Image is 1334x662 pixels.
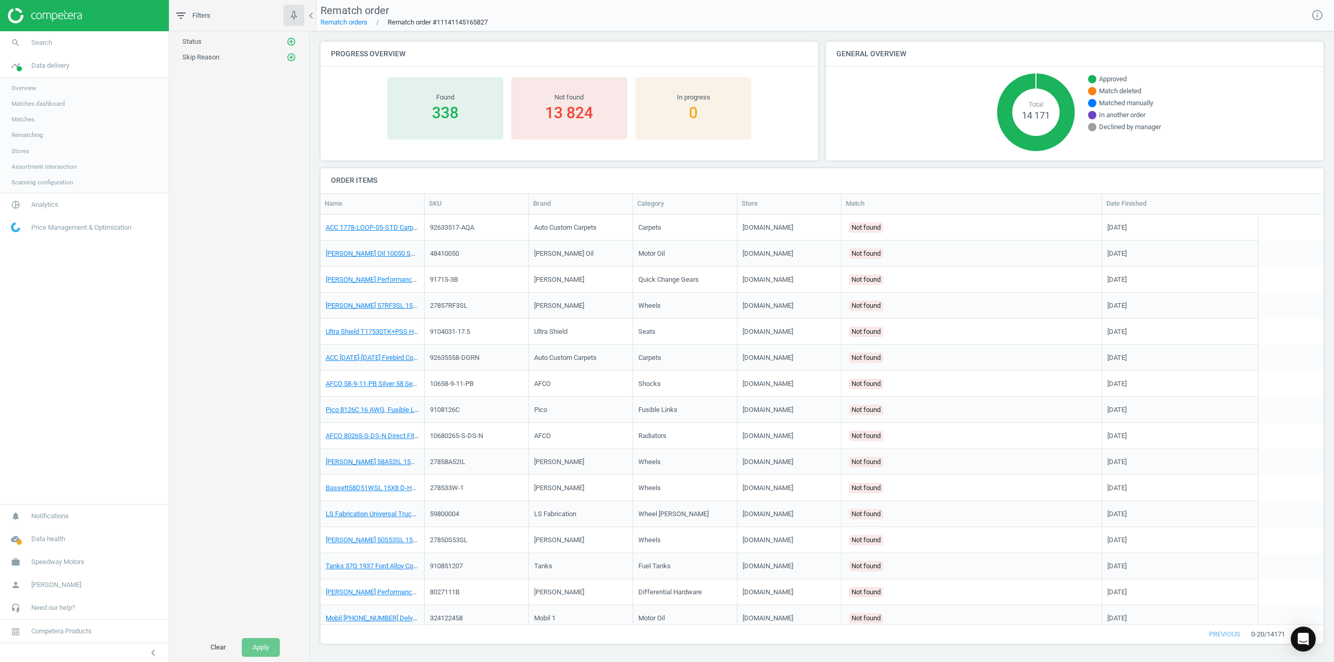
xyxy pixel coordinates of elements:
[430,509,459,518] div: 59800004
[326,327,529,335] a: Ultra Shield T17530TK+PSS HALO TC1 Tall Seat 10 Degree, 17.5 Inch
[6,195,26,215] i: pie_chart_outlined
[638,509,709,518] div: Wheel [PERSON_NAME]
[242,638,280,657] button: Apply
[638,274,699,284] div: Quick Change Gears
[6,552,26,572] i: work
[430,561,463,570] div: 910851207
[1107,405,1127,414] div: [DATE]
[534,301,584,310] div: [PERSON_NAME]
[1107,301,1127,310] div: [DATE]
[31,61,69,70] span: Data delivery
[742,199,837,208] div: Store
[326,249,533,257] a: [PERSON_NAME] Oil 10050 SAE 10W30 Synthetic Engine Oil, 6 Qt Case
[326,483,535,491] a: Bassett58D51WSL 15X8 D-Hole 5x5 1"" Wissota Silver Beadlock Wheel
[743,483,793,492] div: [DOMAIN_NAME]
[326,405,476,413] a: Pico 8126C 16 AWG, Fusible Link Wire, 7 Foot Pack
[534,457,584,466] div: [PERSON_NAME]
[743,587,793,596] div: [DOMAIN_NAME]
[743,457,793,466] div: [DOMAIN_NAME]
[743,353,793,362] div: [DOMAIN_NAME]
[851,586,881,597] span: Not found
[1107,587,1127,596] div: [DATE]
[430,248,459,258] div: 48410050
[1099,122,1161,132] span: Declined by manager
[1012,100,1059,109] div: Total
[140,646,166,659] button: chevron_left
[1107,248,1127,258] div: [DATE]
[182,53,219,61] span: Skip Reason
[430,222,474,232] div: 92633517-AQA
[200,638,237,657] button: Clear
[638,457,661,466] div: Wheels
[1107,457,1127,466] div: [DATE]
[11,147,29,155] span: Stores
[743,301,793,310] div: [DOMAIN_NAME]
[638,353,661,362] div: Carpets
[743,535,793,544] div: [DOMAIN_NAME]
[743,613,793,622] div: [DOMAIN_NAME]
[1107,509,1127,518] div: [DATE]
[851,300,881,310] span: Not found
[1107,535,1127,544] div: [DATE]
[6,529,26,549] i: cloud_done
[6,506,26,526] i: notifications
[638,613,665,622] div: Motor Oil
[6,33,26,53] i: search
[640,102,746,123] div: 0
[1251,630,1264,639] span: 0 - 20
[1012,109,1059,122] div: 14 171
[11,178,73,186] span: Scanning configuration
[11,84,36,92] span: Overview
[31,534,65,544] span: Data health
[1311,9,1324,21] i: info_outline
[533,199,628,208] div: Brand
[286,52,297,63] button: add_circle_outline
[851,560,881,571] span: Not found
[638,431,666,440] div: Radiators
[846,199,1097,208] div: Match
[851,274,881,284] span: Not found
[320,215,1324,624] div: grid
[31,38,52,47] span: Search
[851,222,881,232] span: Not found
[6,575,26,595] i: person
[534,613,555,622] div: Mobil 1
[851,456,881,467] span: Not found
[534,353,597,362] div: Auto Custom Carpets
[638,248,665,258] div: Motor Oil
[305,9,317,22] i: chevron_left
[638,483,661,492] div: Wheels
[326,353,507,361] a: ACC [DATE]-[DATE] Firebird Complete Loop Carpet, Dark Green
[638,561,671,570] div: Fuel Tanks
[851,248,881,258] span: Not found
[1291,627,1316,652] div: Open Intercom Messenger
[430,613,463,622] div: 324122458
[326,301,547,309] a: [PERSON_NAME] 57RF3SL 15X7 DOT D-Hole 5x4.5 3 In BS Beadlock Wheel
[326,588,546,595] a: [PERSON_NAME] Performance 7111B 3/8 Inch NPT Socket Head Pipe Plug
[326,457,540,465] a: [PERSON_NAME] 58A52IL 15X8 Inertia 5x5 2 In BS IMCA Beadlock Wheel
[31,580,81,590] span: [PERSON_NAME]
[1264,630,1285,639] span: / 14171
[1311,9,1324,22] a: info_outline
[638,327,656,336] div: Seats
[6,56,26,76] i: timeline
[638,222,661,232] div: Carpets
[851,534,881,545] span: Not found
[147,646,159,659] i: chevron_left
[326,223,518,231] a: ACC 1778-LOOP-05-STD Carpet Kit, 1965-68 Mustang Conv., Aqua
[1106,199,1254,208] div: Date Finished
[516,102,622,123] div: 13 824
[430,327,470,336] div: 9104031-17.5
[31,557,84,567] span: Speedway Motors
[430,405,460,414] div: 9108126C
[1099,86,1141,96] span: Match deleted
[851,326,881,336] span: Not found
[320,42,818,66] h4: Progress overview
[1107,327,1127,336] div: [DATE]
[851,508,881,519] span: Not found
[11,222,20,232] img: wGWNvw8QSZomAAAAABJRU5ErkJggg==
[326,509,525,517] a: LS Fabrication Universal Truck Bed Wheel Tubs, Steel, 3Wx29Lx11H
[516,93,622,102] div: Not found
[31,627,92,636] span: Competera Products
[743,405,793,414] div: [DOMAIN_NAME]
